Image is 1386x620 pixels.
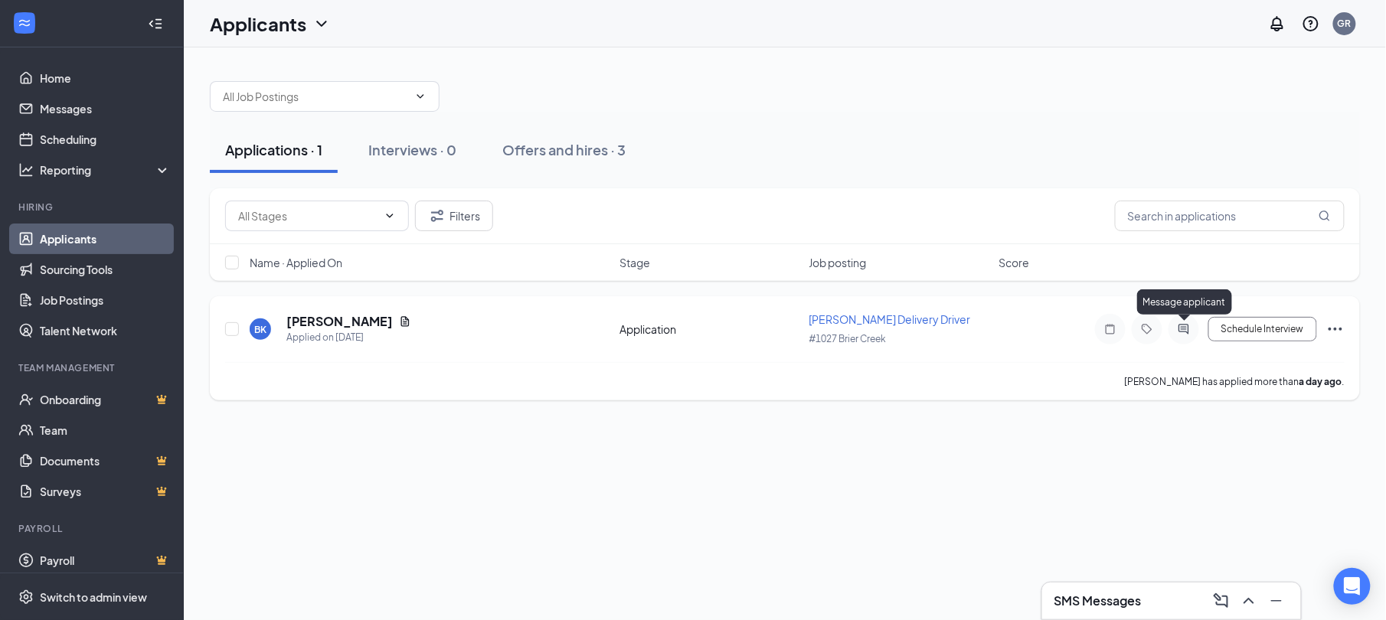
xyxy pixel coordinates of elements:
[18,201,168,214] div: Hiring
[1054,592,1142,609] h3: SMS Messages
[1209,589,1234,613] button: ComposeMessage
[399,315,411,328] svg: Document
[1208,317,1317,341] button: Schedule Interview
[809,255,867,270] span: Job posting
[40,285,171,315] a: Job Postings
[148,16,163,31] svg: Collapse
[384,210,396,222] svg: ChevronDown
[502,140,626,159] div: Offers and hires · 3
[1115,201,1345,231] input: Search in applications
[809,333,887,344] span: #1027 Brier Creek
[368,140,456,159] div: Interviews · 0
[250,255,342,270] span: Name · Applied On
[1138,323,1156,335] svg: Tag
[809,312,971,326] span: [PERSON_NAME] Delivery Driver
[210,11,306,37] h1: Applicants
[40,476,171,507] a: SurveysCrown
[225,140,322,159] div: Applications · 1
[40,254,171,285] a: Sourcing Tools
[254,323,266,336] div: BK
[1137,289,1232,315] div: Message applicant
[1302,15,1320,33] svg: QuestionInfo
[286,330,411,345] div: Applied on [DATE]
[18,522,168,535] div: Payroll
[999,255,1029,270] span: Score
[223,88,408,105] input: All Job Postings
[18,162,34,178] svg: Analysis
[18,361,168,374] div: Team Management
[1338,17,1352,30] div: GR
[1212,592,1231,610] svg: ComposeMessage
[1101,323,1120,335] svg: Note
[312,15,331,33] svg: ChevronDown
[40,162,172,178] div: Reporting
[1319,210,1331,222] svg: MagnifyingGlass
[18,589,34,605] svg: Settings
[1268,15,1286,33] svg: Notifications
[40,384,171,415] a: OnboardingCrown
[1267,592,1286,610] svg: Minimize
[40,124,171,155] a: Scheduling
[414,90,427,103] svg: ChevronDown
[619,255,650,270] span: Stage
[286,313,393,330] h5: [PERSON_NAME]
[415,201,493,231] button: Filter Filters
[1237,589,1261,613] button: ChevronUp
[1334,568,1371,605] div: Open Intercom Messenger
[1125,375,1345,388] p: [PERSON_NAME] has applied more than .
[1240,592,1258,610] svg: ChevronUp
[40,63,171,93] a: Home
[428,207,446,225] svg: Filter
[40,589,147,605] div: Switch to admin view
[40,224,171,254] a: Applicants
[1326,320,1345,338] svg: Ellipses
[17,15,32,31] svg: WorkstreamLogo
[40,93,171,124] a: Messages
[40,445,171,476] a: DocumentsCrown
[238,207,378,224] input: All Stages
[40,415,171,445] a: Team
[619,321,800,337] div: Application
[1175,323,1193,335] svg: ActiveChat
[40,545,171,576] a: PayrollCrown
[1264,589,1289,613] button: Minimize
[1299,376,1342,387] b: a day ago
[40,315,171,346] a: Talent Network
